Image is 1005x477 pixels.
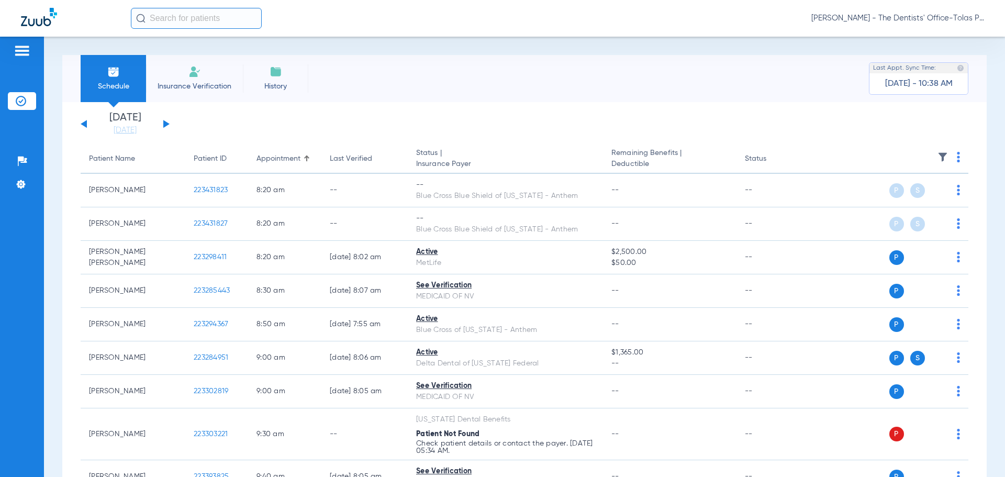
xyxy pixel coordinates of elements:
[957,185,960,195] img: group-dot-blue.svg
[416,314,595,325] div: Active
[736,308,807,341] td: --
[21,8,57,26] img: Zuub Logo
[937,152,948,162] img: filter.svg
[736,145,807,174] th: Status
[94,113,157,136] li: [DATE]
[131,8,262,29] input: Search for patients
[194,287,230,294] span: 223285443
[957,64,964,72] img: last sync help info
[889,284,904,298] span: P
[248,408,321,460] td: 9:30 AM
[81,274,185,308] td: [PERSON_NAME]
[416,440,595,454] p: Check patient details or contact the payer. [DATE] 05:34 AM.
[416,414,595,425] div: [US_STATE] Dental Benefits
[248,341,321,375] td: 9:00 AM
[736,375,807,408] td: --
[194,253,227,261] span: 223298411
[910,351,925,365] span: S
[81,375,185,408] td: [PERSON_NAME]
[611,430,619,438] span: --
[188,65,201,78] img: Manual Insurance Verification
[611,258,728,269] span: $50.00
[256,153,313,164] div: Appointment
[889,351,904,365] span: P
[194,186,228,194] span: 223431823
[321,375,408,408] td: [DATE] 8:05 AM
[416,347,595,358] div: Active
[81,241,185,274] td: [PERSON_NAME] [PERSON_NAME]
[889,183,904,198] span: P
[957,386,960,396] img: group-dot-blue.svg
[14,45,30,57] img: hamburger-icon
[88,81,138,92] span: Schedule
[81,408,185,460] td: [PERSON_NAME]
[194,320,228,328] span: 223294367
[611,247,728,258] span: $2,500.00
[248,308,321,341] td: 8:50 AM
[248,174,321,207] td: 8:20 AM
[321,408,408,460] td: --
[408,145,603,174] th: Status |
[416,291,595,302] div: MEDICAID OF NV
[910,183,925,198] span: S
[416,258,595,269] div: MetLife
[330,153,372,164] div: Last Verified
[251,81,300,92] span: History
[416,381,595,392] div: See Verification
[248,207,321,241] td: 8:20 AM
[194,153,227,164] div: Patient ID
[957,218,960,229] img: group-dot-blue.svg
[873,63,936,73] span: Last Appt. Sync Time:
[736,207,807,241] td: --
[321,241,408,274] td: [DATE] 8:02 AM
[194,387,228,395] span: 223302819
[416,430,479,438] span: Patient Not Found
[736,341,807,375] td: --
[321,274,408,308] td: [DATE] 8:07 AM
[885,79,953,89] span: [DATE] - 10:38 AM
[611,358,728,369] span: --
[194,430,228,438] span: 223303221
[81,308,185,341] td: [PERSON_NAME]
[416,180,595,191] div: --
[611,387,619,395] span: --
[321,341,408,375] td: [DATE] 8:06 AM
[811,13,984,24] span: [PERSON_NAME] - The Dentists' Office-Tolas Place ([GEOGRAPHIC_DATA])
[416,392,595,403] div: MEDICAID OF NV
[194,220,228,227] span: 223431827
[416,466,595,477] div: See Verification
[81,341,185,375] td: [PERSON_NAME]
[89,153,135,164] div: Patient Name
[416,247,595,258] div: Active
[736,241,807,274] td: --
[957,352,960,363] img: group-dot-blue.svg
[416,224,595,235] div: Blue Cross Blue Shield of [US_STATE] - Anthem
[953,427,1005,477] iframe: Chat Widget
[889,317,904,332] span: P
[321,308,408,341] td: [DATE] 7:55 AM
[330,153,399,164] div: Last Verified
[256,153,300,164] div: Appointment
[194,153,240,164] div: Patient ID
[270,65,282,78] img: History
[889,384,904,399] span: P
[957,152,960,162] img: group-dot-blue.svg
[248,375,321,408] td: 9:00 AM
[611,159,728,170] span: Deductible
[736,174,807,207] td: --
[94,125,157,136] a: [DATE]
[736,408,807,460] td: --
[611,220,619,227] span: --
[611,320,619,328] span: --
[416,325,595,336] div: Blue Cross of [US_STATE] - Anthem
[736,274,807,308] td: --
[416,358,595,369] div: Delta Dental of [US_STATE] Federal
[194,354,228,361] span: 223284951
[611,347,728,358] span: $1,365.00
[416,159,595,170] span: Insurance Payer
[889,217,904,231] span: P
[611,287,619,294] span: --
[154,81,235,92] span: Insurance Verification
[603,145,736,174] th: Remaining Benefits |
